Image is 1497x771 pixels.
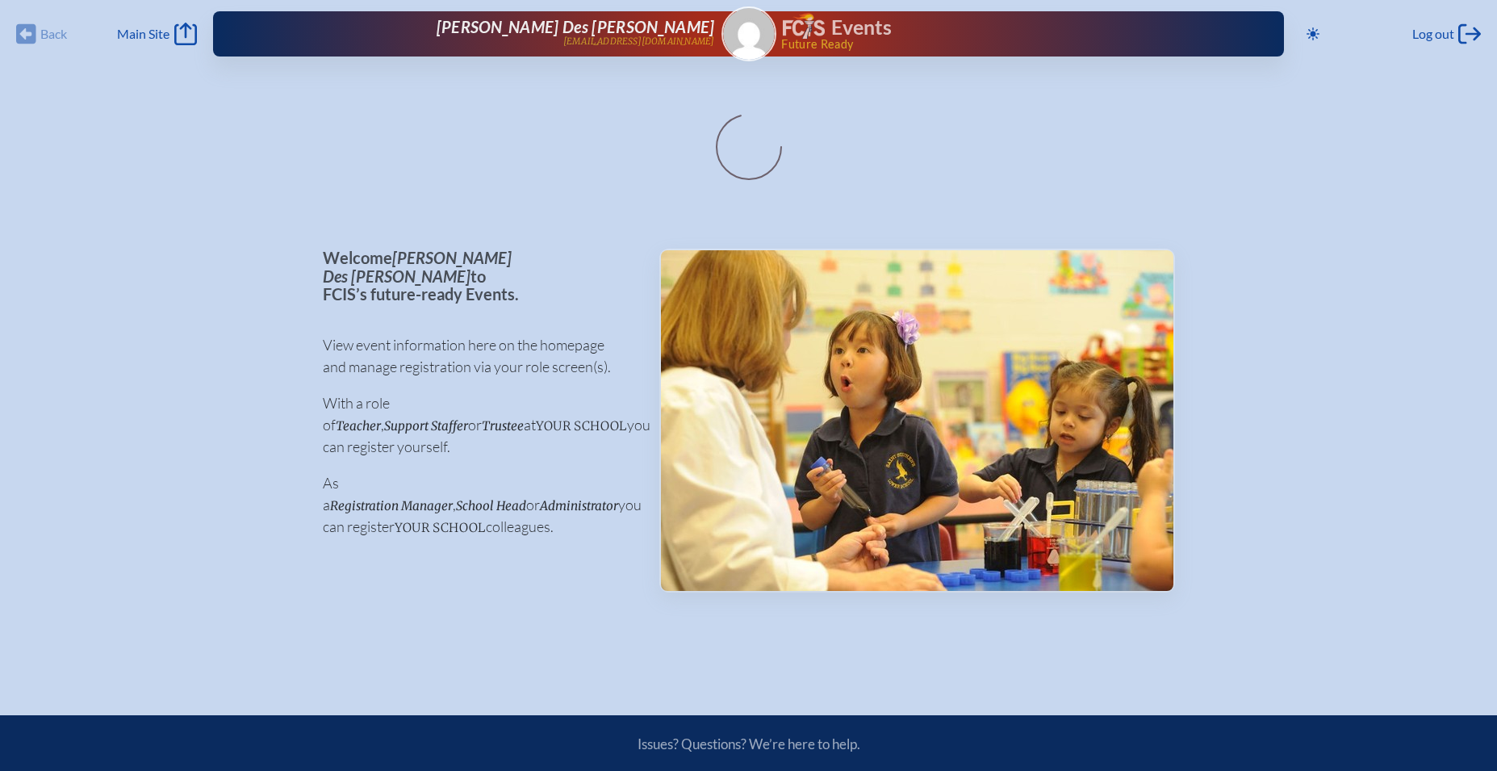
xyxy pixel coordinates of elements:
[336,418,381,434] span: Teacher
[536,418,627,434] span: your school
[482,418,524,434] span: Trustee
[323,334,634,378] p: View event information here on the homepage and manage registration via your role screen(s).
[323,249,634,304] p: Welcome to FCIS’s future-ready Events.
[265,18,715,50] a: [PERSON_NAME] Des [PERSON_NAME][EMAIL_ADDRESS][DOMAIN_NAME]
[456,498,526,513] span: School Head
[540,498,618,513] span: Administrator
[563,36,715,47] p: [EMAIL_ADDRESS][DOMAIN_NAME]
[781,39,1232,50] span: Future Ready
[323,392,634,458] p: With a role of , or at you can register yourself.
[1412,26,1454,42] span: Log out
[395,520,486,535] span: your school
[384,418,468,434] span: Support Staffer
[117,23,196,45] a: Main Site
[721,6,776,61] a: Gravatar
[323,248,512,286] span: [PERSON_NAME] Des [PERSON_NAME]
[661,250,1173,591] img: Events
[117,26,169,42] span: Main Site
[783,13,1233,50] div: FCIS Events — Future ready
[437,17,715,36] span: [PERSON_NAME] Des [PERSON_NAME]
[323,472,634,538] p: As a , or you can register colleagues.
[330,498,453,513] span: Registration Manager
[465,735,1033,752] p: Issues? Questions? We’re here to help.
[723,8,775,60] img: Gravatar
